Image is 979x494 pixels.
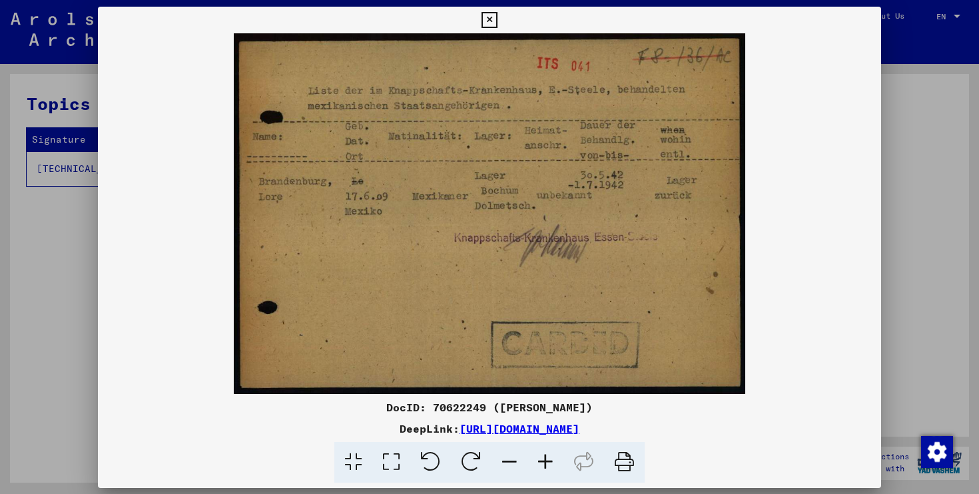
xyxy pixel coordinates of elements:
[460,422,579,435] a: [URL][DOMAIN_NAME]
[98,399,881,415] div: DocID: 70622249 ([PERSON_NAME])
[920,435,952,467] div: Change consent
[921,436,953,468] img: Change consent
[98,421,881,437] div: DeepLink:
[98,33,881,394] img: 001.jpg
